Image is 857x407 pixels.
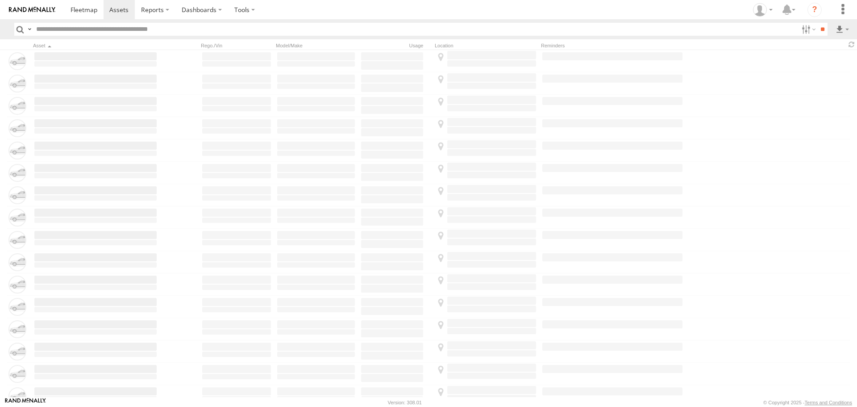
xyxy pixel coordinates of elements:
[388,400,422,405] div: Version: 308.01
[360,42,431,49] div: Usage
[846,40,857,49] span: Refresh
[5,398,46,407] a: Visit our Website
[276,42,356,49] div: Model/Make
[435,42,537,49] div: Location
[798,23,817,36] label: Search Filter Options
[763,400,852,405] div: © Copyright 2025 -
[835,23,850,36] label: Export results as...
[805,400,852,405] a: Terms and Conditions
[201,42,272,49] div: Rego./Vin
[9,7,55,13] img: rand-logo.svg
[750,3,776,17] div: Brian Wooldridge
[541,42,684,49] div: Reminders
[33,42,158,49] div: Click to Sort
[807,3,822,17] i: ?
[26,23,33,36] label: Search Query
